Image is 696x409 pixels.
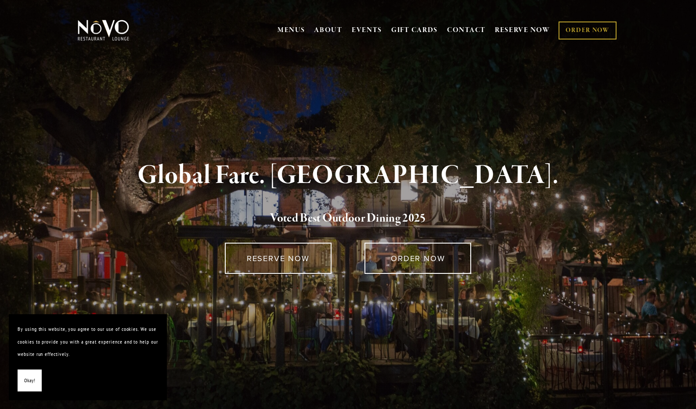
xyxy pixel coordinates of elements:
[278,26,305,35] a: MENUS
[270,211,420,227] a: Voted Best Outdoor Dining 202
[18,323,158,361] p: By using this website, you agree to our use of cookies. We use cookies to provide you with a grea...
[76,19,131,41] img: Novo Restaurant &amp; Lounge
[24,374,35,387] span: Okay!
[391,22,438,39] a: GIFT CARDS
[364,243,471,274] a: ORDER NOW
[9,314,167,400] section: Cookie banner
[447,22,486,39] a: CONTACT
[18,370,42,392] button: Okay!
[495,22,550,39] a: RESERVE NOW
[352,26,382,35] a: EVENTS
[92,209,604,228] h2: 5
[137,159,559,192] strong: Global Fare. [GEOGRAPHIC_DATA].
[314,26,343,35] a: ABOUT
[559,22,616,39] a: ORDER NOW
[225,243,332,274] a: RESERVE NOW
